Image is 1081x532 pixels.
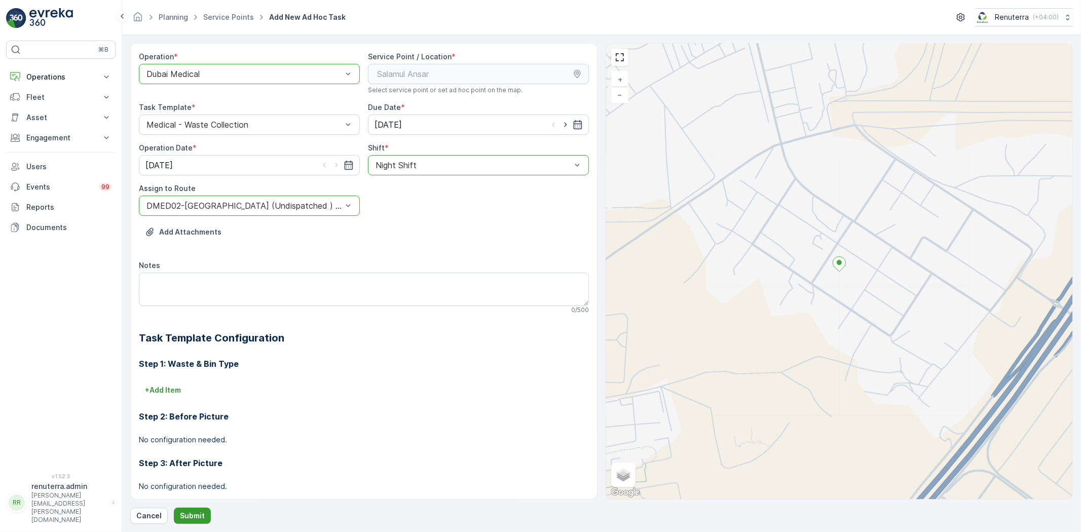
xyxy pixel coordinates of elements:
label: Task Template [139,103,192,111]
p: renuterra.admin [31,481,107,491]
img: Google [609,486,642,499]
p: Reports [26,202,111,212]
img: logo [6,8,26,28]
a: Users [6,157,116,177]
a: Open this area in Google Maps (opens a new window) [609,486,642,499]
a: Events99 [6,177,116,197]
button: +Add Item [139,382,187,398]
div: RR [9,495,25,511]
p: [PERSON_NAME][EMAIL_ADDRESS][PERSON_NAME][DOMAIN_NAME] [31,491,107,524]
button: Asset [6,107,116,128]
input: dd/mm/yyyy [368,115,589,135]
p: + Add Item [145,385,181,395]
p: Add Attachments [159,227,221,237]
a: Layers [612,464,635,486]
input: Salamul Ansar [368,64,589,84]
a: Service Points [203,13,254,21]
p: Events [26,182,93,192]
span: − [618,90,623,99]
button: Renuterra(+04:00) [975,8,1073,26]
label: Due Date [368,103,401,111]
h2: Task Template Configuration [139,330,589,346]
p: No configuration needed. [139,481,589,491]
p: Engagement [26,133,95,143]
button: Upload File [139,224,228,240]
a: Zoom In [612,72,627,87]
a: Documents [6,217,116,238]
a: Homepage [132,15,143,24]
button: Engagement [6,128,116,148]
p: ⌘B [98,46,108,54]
p: Documents [26,222,111,233]
span: + [618,75,622,84]
p: Renuterra [995,12,1029,22]
input: dd/mm/yyyy [139,155,360,175]
p: Submit [180,511,205,521]
button: Cancel [130,508,168,524]
p: No configuration needed. [139,435,589,445]
p: Users [26,162,111,172]
span: Select service point or set ad hoc point on the map. [368,86,523,94]
a: Planning [159,13,188,21]
span: v 1.52.3 [6,473,116,479]
button: Operations [6,67,116,87]
label: Operation Date [139,143,193,152]
h3: Step 2: Before Picture [139,410,589,423]
button: Submit [174,508,211,524]
p: Fleet [26,92,95,102]
p: Asset [26,112,95,123]
a: Reports [6,197,116,217]
button: RRrenuterra.admin[PERSON_NAME][EMAIL_ADDRESS][PERSON_NAME][DOMAIN_NAME] [6,481,116,524]
p: 0 / 500 [571,306,589,314]
label: Notes [139,261,160,270]
h3: Step 3: After Picture [139,457,589,469]
span: Add New Ad Hoc Task [267,12,348,22]
label: Service Point / Location [368,52,452,61]
a: Zoom Out [612,87,627,102]
label: Assign to Route [139,184,196,193]
img: Screenshot_2024-07-26_at_13.33.01.png [975,12,991,23]
p: Cancel [136,511,162,521]
p: ( +04:00 ) [1033,13,1059,21]
a: View Fullscreen [612,50,627,65]
img: logo_light-DOdMpM7g.png [29,8,73,28]
button: Fleet [6,87,116,107]
p: 99 [101,183,109,191]
h3: Step 1: Waste & Bin Type [139,358,589,370]
p: Operations [26,72,95,82]
label: Shift [368,143,385,152]
label: Operation [139,52,174,61]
